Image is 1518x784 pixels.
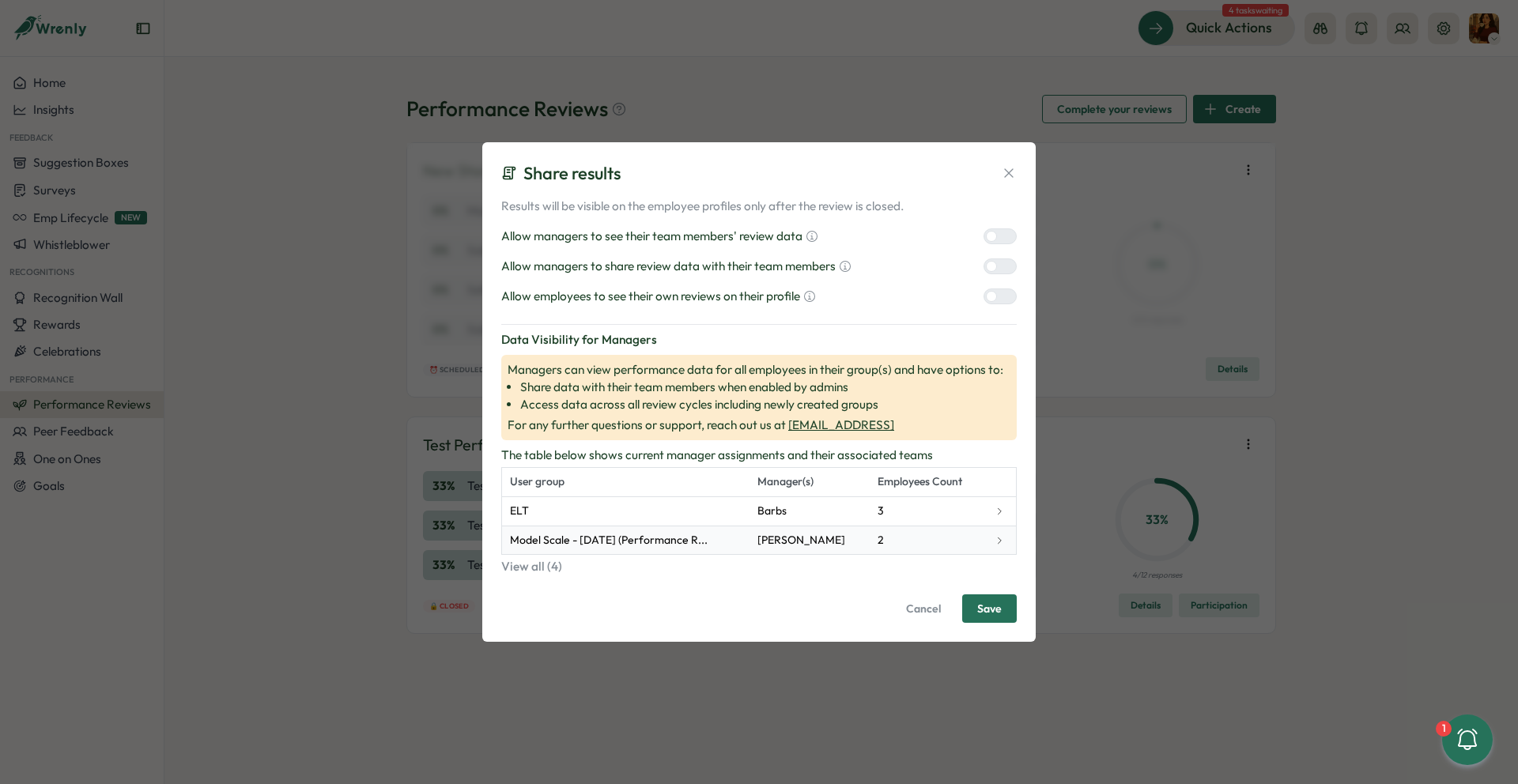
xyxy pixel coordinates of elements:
[750,497,870,526] td: Barbs
[501,331,1017,349] p: Data Visibility for Managers
[870,497,986,526] td: 3
[520,396,1010,413] li: Access data across all review cycles including newly created groups
[508,361,1010,413] span: Managers can view performance data for all employees in their group(s) and have options to:
[962,594,1017,623] button: Save
[520,379,1010,396] li: Share data with their team members when enabled by admins
[891,594,956,623] button: Cancel
[501,198,1017,215] p: Results will be visible on the employee profiles only after the review is closed.
[501,558,1017,575] button: View all (4)
[1436,721,1452,737] div: 1
[510,503,529,520] span: ELT
[750,526,870,555] td: [PERSON_NAME]
[510,532,708,549] span: Model Scale - [DATE] (Performance R...
[501,228,802,245] p: Allow managers to see their team members' review data
[501,288,800,305] p: Allow employees to see their own reviews on their profile
[870,526,986,555] td: 2
[1442,714,1493,765] button: 1
[508,416,1010,434] span: For any further questions or support, reach out us at
[977,595,1002,622] span: Save
[502,468,750,497] th: User group
[523,161,621,186] p: Share results
[870,468,986,497] th: Employees Count
[788,417,894,432] a: [EMAIL_ADDRESS]
[906,595,941,622] span: Cancel
[501,258,836,275] p: Allow managers to share review data with their team members
[750,468,870,497] th: Manager(s)
[501,447,1017,464] p: The table below shows current manager assignments and their associated teams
